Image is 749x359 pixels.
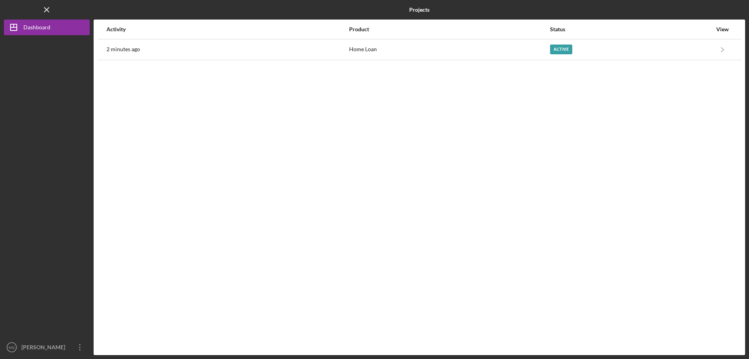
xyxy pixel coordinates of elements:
[106,46,140,52] time: 2025-08-21 17:32
[9,345,14,350] text: MG
[4,339,90,355] button: MG[PERSON_NAME]
[20,339,70,357] div: [PERSON_NAME]
[550,26,712,32] div: Status
[106,26,348,32] div: Activity
[349,40,550,59] div: Home Loan
[713,26,732,32] div: View
[4,20,90,35] button: Dashboard
[550,45,572,54] div: Active
[23,20,50,37] div: Dashboard
[349,26,550,32] div: Product
[409,7,430,13] b: Projects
